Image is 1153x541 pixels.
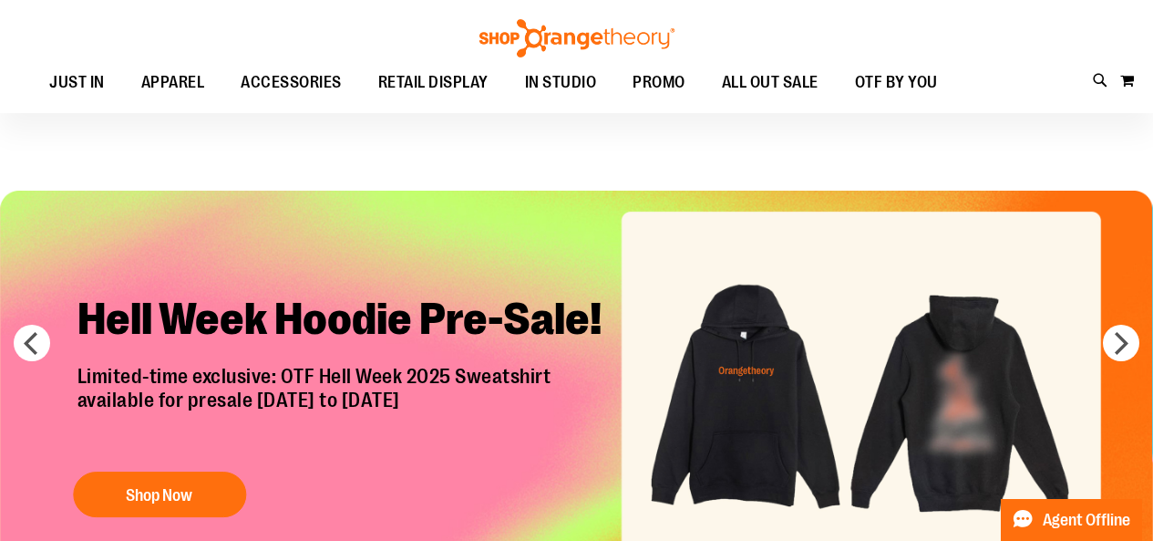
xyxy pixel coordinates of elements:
[64,278,633,527] a: Hell Week Hoodie Pre-Sale! Limited-time exclusive: OTF Hell Week 2025 Sweatshirtavailable for pre...
[633,62,685,103] span: PROMO
[378,62,489,103] span: RETAIL DISPLAY
[14,325,50,361] button: prev
[64,278,633,365] h2: Hell Week Hoodie Pre-Sale!
[855,62,938,103] span: OTF BY YOU
[49,62,105,103] span: JUST IN
[141,62,205,103] span: APPAREL
[64,365,633,454] p: Limited-time exclusive: OTF Hell Week 2025 Sweatshirt available for presale [DATE] to [DATE]
[1103,325,1139,361] button: next
[73,472,246,517] button: Shop Now
[525,62,597,103] span: IN STUDIO
[722,62,818,103] span: ALL OUT SALE
[1001,499,1142,541] button: Agent Offline
[241,62,342,103] span: ACCESSORIES
[1043,512,1130,529] span: Agent Offline
[477,19,677,57] img: Shop Orangetheory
